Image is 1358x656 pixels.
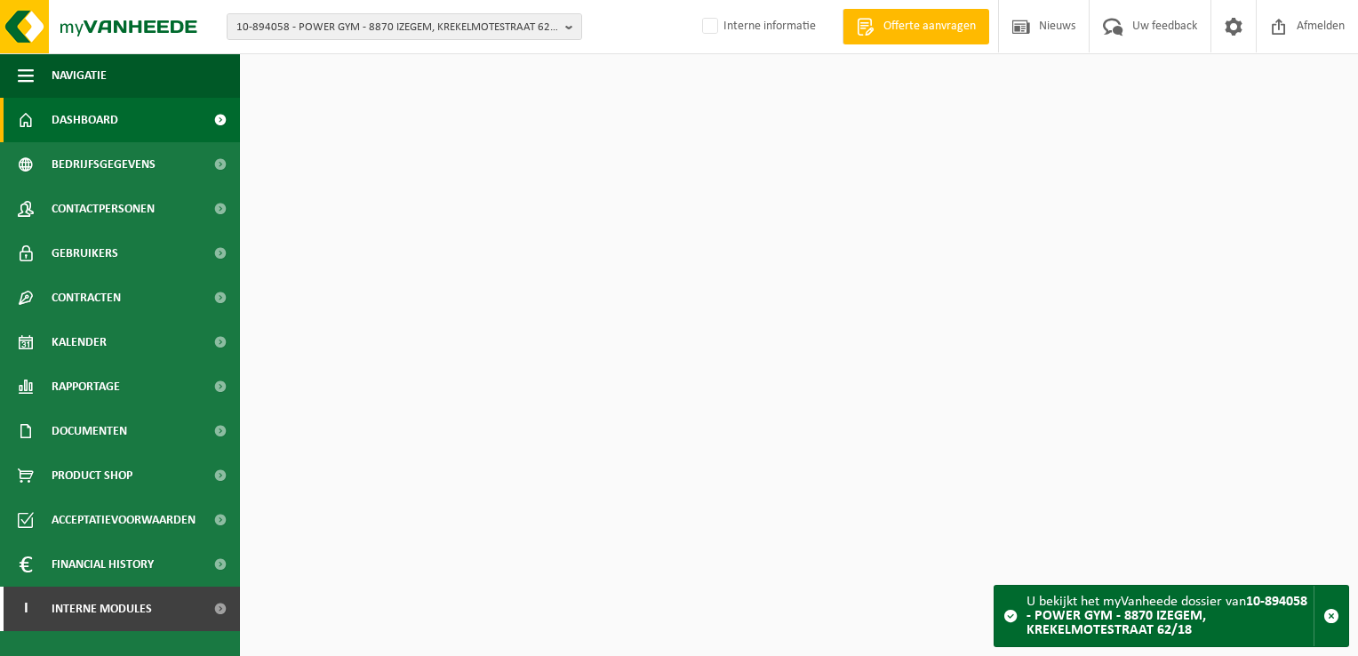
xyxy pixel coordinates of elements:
a: Offerte aanvragen [843,9,989,44]
span: I [18,587,34,631]
button: 10-894058 - POWER GYM - 8870 IZEGEM, KREKELMOTESTRAAT 62/18 [227,13,582,40]
span: Offerte aanvragen [879,18,980,36]
span: 10-894058 - POWER GYM - 8870 IZEGEM, KREKELMOTESTRAAT 62/18 [236,14,558,41]
span: Interne modules [52,587,152,631]
span: Rapportage [52,364,120,409]
span: Contactpersonen [52,187,155,231]
span: Kalender [52,320,107,364]
span: Dashboard [52,98,118,142]
span: Documenten [52,409,127,453]
span: Gebruikers [52,231,118,276]
span: Product Shop [52,453,132,498]
strong: 10-894058 - POWER GYM - 8870 IZEGEM, KREKELMOTESTRAAT 62/18 [1026,595,1307,637]
label: Interne informatie [699,13,816,40]
span: Navigatie [52,53,107,98]
span: Acceptatievoorwaarden [52,498,196,542]
span: Bedrijfsgegevens [52,142,156,187]
span: Contracten [52,276,121,320]
div: U bekijkt het myVanheede dossier van [1026,586,1314,646]
span: Financial History [52,542,154,587]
